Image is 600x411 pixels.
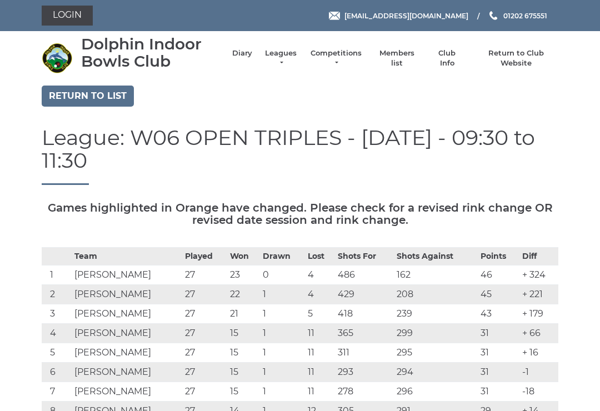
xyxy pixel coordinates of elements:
td: 293 [335,363,394,382]
td: 27 [182,363,227,382]
td: 11 [305,363,335,382]
td: 296 [394,382,478,402]
td: 4 [305,285,335,304]
td: 239 [394,304,478,324]
td: 162 [394,265,478,285]
h1: League: W06 OPEN TRIPLES - [DATE] - 09:30 to 11:30 [42,126,558,186]
td: 46 [478,265,519,285]
td: + 66 [519,324,558,343]
th: Played [182,248,227,265]
td: 299 [394,324,478,343]
td: 418 [335,304,394,324]
td: [PERSON_NAME] [72,265,182,285]
td: [PERSON_NAME] [72,285,182,304]
th: Diff [519,248,558,265]
td: 294 [394,363,478,382]
span: [EMAIL_ADDRESS][DOMAIN_NAME] [344,11,468,19]
a: Return to list [42,86,134,107]
td: 486 [335,265,394,285]
td: 365 [335,324,394,343]
td: 43 [478,304,519,324]
td: [PERSON_NAME] [72,382,182,402]
td: 15 [227,324,260,343]
td: 27 [182,285,227,304]
td: [PERSON_NAME] [72,343,182,363]
td: 4 [42,324,72,343]
th: Points [478,248,519,265]
td: 11 [305,382,335,402]
td: [PERSON_NAME] [72,304,182,324]
img: Dolphin Indoor Bowls Club [42,43,72,73]
td: 3 [42,304,72,324]
th: Lost [305,248,335,265]
span: 01202 675551 [503,11,547,19]
td: 5 [305,304,335,324]
h5: Games highlighted in Orange have changed. Please check for a revised rink change OR revised date ... [42,202,558,226]
td: -1 [519,363,558,382]
td: + 179 [519,304,558,324]
td: 27 [182,304,227,324]
td: 27 [182,324,227,343]
td: 1 [260,285,305,304]
div: Dolphin Indoor Bowls Club [81,36,221,70]
td: 7 [42,382,72,402]
th: Won [227,248,260,265]
td: 6 [42,363,72,382]
a: Email [EMAIL_ADDRESS][DOMAIN_NAME] [329,11,468,21]
td: 1 [260,324,305,343]
td: 5 [42,343,72,363]
td: 1 [260,304,305,324]
td: 311 [335,343,394,363]
td: [PERSON_NAME] [72,324,182,343]
th: Shots For [335,248,394,265]
td: 4 [305,265,335,285]
td: 31 [478,343,519,363]
a: Club Info [431,48,463,68]
a: Members list [373,48,419,68]
td: 31 [478,324,519,343]
td: + 221 [519,285,558,304]
td: 22 [227,285,260,304]
td: [PERSON_NAME] [72,363,182,382]
a: Login [42,6,93,26]
td: 21 [227,304,260,324]
td: 429 [335,285,394,304]
a: Leagues [263,48,298,68]
th: Shots Against [394,248,478,265]
td: 15 [227,363,260,382]
td: 45 [478,285,519,304]
a: Competitions [309,48,363,68]
td: + 16 [519,343,558,363]
td: 15 [227,343,260,363]
a: Diary [232,48,252,58]
td: 1 [42,265,72,285]
td: -18 [519,382,558,402]
td: 1 [260,382,305,402]
img: Phone us [489,11,497,20]
td: 31 [478,363,519,382]
td: 27 [182,382,227,402]
a: Phone us 01202 675551 [488,11,547,21]
td: 31 [478,382,519,402]
td: 15 [227,382,260,402]
td: 1 [260,363,305,382]
td: 278 [335,382,394,402]
td: 0 [260,265,305,285]
td: 208 [394,285,478,304]
td: + 324 [519,265,558,285]
a: Return to Club Website [474,48,558,68]
td: 2 [42,285,72,304]
td: 11 [305,343,335,363]
img: Email [329,12,340,20]
th: Drawn [260,248,305,265]
td: 27 [182,343,227,363]
th: Team [72,248,182,265]
td: 23 [227,265,260,285]
td: 11 [305,324,335,343]
td: 295 [394,343,478,363]
td: 1 [260,343,305,363]
td: 27 [182,265,227,285]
